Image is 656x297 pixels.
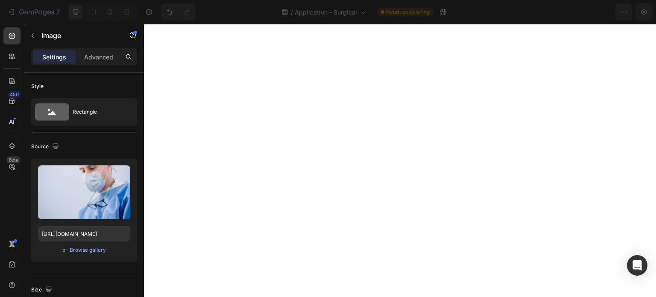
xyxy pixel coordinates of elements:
p: 7 [56,7,60,17]
span: Application - Surgical [295,8,357,17]
img: preview-image [38,165,130,219]
div: Undo/Redo [161,3,196,21]
input: https://example.com/image.jpg [38,226,130,241]
iframe: Design area [144,24,656,297]
div: Rectangle [73,102,125,122]
button: Save [568,3,596,21]
span: / [291,8,293,17]
p: Advanced [84,53,113,62]
button: Browse gallery [69,246,106,254]
span: Need republishing [386,8,430,16]
p: Image [41,30,114,41]
span: Save [575,9,589,16]
div: 450 [8,91,20,98]
div: Style [31,82,44,90]
button: 7 [3,3,64,21]
div: Source [31,141,61,153]
span: or [62,245,67,255]
div: Open Intercom Messenger [627,255,647,276]
button: Publish [599,3,635,21]
div: Browse gallery [70,246,106,254]
div: Size [31,284,54,296]
div: Beta [6,156,20,163]
p: Settings [42,53,66,62]
div: Publish [606,8,628,17]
